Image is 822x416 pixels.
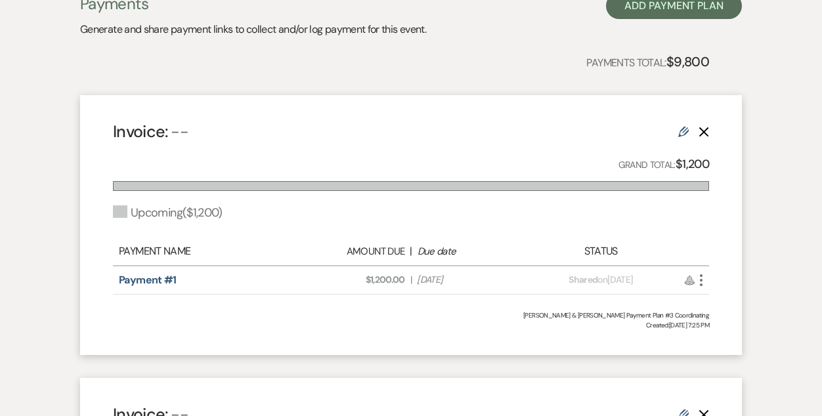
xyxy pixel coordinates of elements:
[586,51,709,72] p: Payments Total:
[569,274,597,285] span: Shared
[113,310,709,320] div: [PERSON_NAME] & [PERSON_NAME] Payment Plan #3 Coordinating
[113,120,188,143] h4: Invoice:
[113,320,709,330] span: Created: [DATE] 7:25 PM
[294,243,528,259] div: |
[528,273,674,287] div: on [DATE]
[113,204,223,222] div: Upcoming ( $1,200 )
[528,243,674,259] div: Status
[417,273,521,287] span: [DATE]
[618,155,710,174] p: Grand Total:
[676,156,709,172] strong: $1,200
[119,273,177,287] a: Payment #1
[301,244,404,259] div: Amount Due
[410,273,412,287] span: |
[80,21,426,38] p: Generate and share payment links to collect and/or log payment for this event.
[301,273,405,287] span: $1,200.00
[418,244,521,259] div: Due date
[119,243,294,259] div: Payment Name
[666,53,709,70] strong: $9,800
[171,121,188,142] span: --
